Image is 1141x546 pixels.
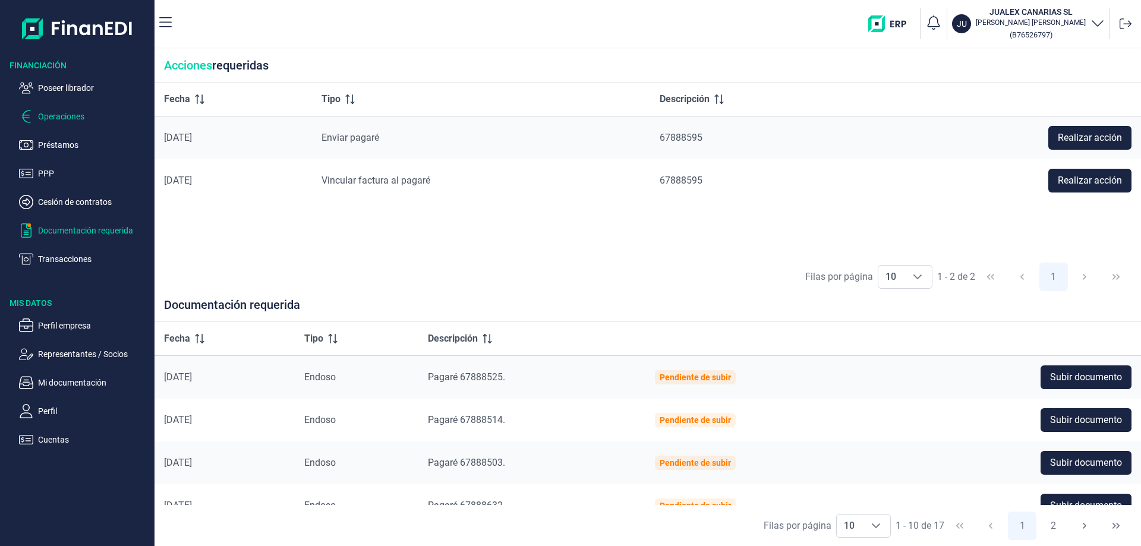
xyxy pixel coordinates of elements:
[19,318,150,333] button: Perfil empresa
[1050,456,1122,470] span: Subir documento
[304,414,336,425] span: Endoso
[1041,451,1131,475] button: Subir documento
[976,6,1086,18] h3: JUALEX CANARIAS SL
[38,223,150,238] p: Documentación requerida
[1050,370,1122,384] span: Subir documento
[38,252,150,266] p: Transacciones
[164,457,285,469] div: [DATE]
[976,512,1005,540] button: Previous Page
[952,6,1105,42] button: JUJUALEX CANARIAS SL[PERSON_NAME] [PERSON_NAME](B76526797)
[1048,169,1131,192] button: Realizar acción
[38,166,150,181] p: PPP
[1102,263,1130,291] button: Last Page
[38,347,150,361] p: Representantes / Socios
[322,92,341,106] span: Tipo
[805,270,873,284] div: Filas por página
[945,512,974,540] button: First Page
[322,132,379,143] span: Enviar pagaré
[304,500,336,511] span: Endoso
[304,371,336,383] span: Endoso
[1041,365,1131,389] button: Subir documento
[22,10,133,48] img: Logo de aplicación
[660,373,731,382] div: Pendiente de subir
[428,371,505,383] span: Pagaré 67888525.
[1050,498,1122,513] span: Subir documento
[1008,512,1036,540] button: Page 1
[1070,263,1099,291] button: Next Page
[164,414,285,426] div: [DATE]
[428,457,505,468] span: Pagaré 67888503.
[896,521,944,531] span: 1 - 10 de 17
[428,332,478,346] span: Descripción
[164,132,302,144] div: [DATE]
[155,298,1141,322] div: Documentación requerida
[428,500,505,511] span: Pagaré 67888632.
[903,266,932,288] div: Choose
[868,15,915,32] img: erp
[1058,173,1122,188] span: Realizar acción
[1008,263,1036,291] button: Previous Page
[878,266,903,288] span: 10
[1070,512,1099,540] button: Next Page
[38,375,150,390] p: Mi documentación
[19,138,150,152] button: Préstamos
[660,501,731,510] div: Pendiente de subir
[19,252,150,266] button: Transacciones
[660,415,731,425] div: Pendiente de subir
[164,175,302,187] div: [DATE]
[38,81,150,95] p: Poseer librador
[976,18,1086,27] p: [PERSON_NAME] [PERSON_NAME]
[976,263,1005,291] button: First Page
[957,18,967,30] p: JU
[660,92,710,106] span: Descripción
[304,457,336,468] span: Endoso
[19,404,150,418] button: Perfil
[764,519,831,533] div: Filas por página
[38,109,150,124] p: Operaciones
[322,175,430,186] span: Vincular factura al pagaré
[19,223,150,238] button: Documentación requerida
[1039,512,1068,540] button: Page 2
[164,332,190,346] span: Fecha
[1041,494,1131,517] button: Subir documento
[304,332,323,346] span: Tipo
[1050,413,1122,427] span: Subir documento
[38,138,150,152] p: Préstamos
[164,371,285,383] div: [DATE]
[837,515,862,537] span: 10
[660,132,702,143] span: 67888595
[428,414,505,425] span: Pagaré 67888514.
[660,175,702,186] span: 67888595
[19,195,150,209] button: Cesión de contratos
[660,458,731,468] div: Pendiente de subir
[862,515,890,537] div: Choose
[1058,131,1122,145] span: Realizar acción
[38,404,150,418] p: Perfil
[1039,263,1068,291] button: Page 1
[1010,30,1052,39] small: Copiar cif
[19,166,150,181] button: PPP
[38,433,150,447] p: Cuentas
[164,92,190,106] span: Fecha
[937,272,975,282] span: 1 - 2 de 2
[155,49,1141,83] div: requeridas
[38,195,150,209] p: Cesión de contratos
[38,318,150,333] p: Perfil empresa
[19,347,150,361] button: Representantes / Socios
[164,500,285,512] div: [DATE]
[19,433,150,447] button: Cuentas
[19,109,150,124] button: Operaciones
[1048,126,1131,150] button: Realizar acción
[19,81,150,95] button: Poseer librador
[1102,512,1130,540] button: Last Page
[19,375,150,390] button: Mi documentación
[164,58,212,72] span: Acciones
[1041,408,1131,432] button: Subir documento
